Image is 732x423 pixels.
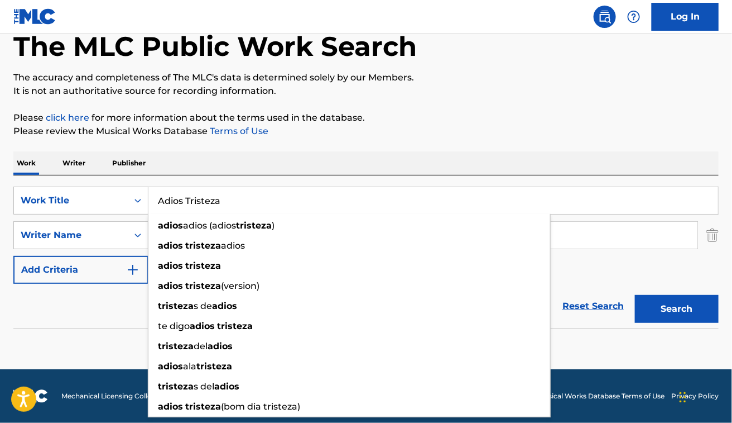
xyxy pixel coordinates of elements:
[158,361,183,372] strong: adios
[158,220,183,231] strong: adios
[13,256,148,284] button: Add Criteria
[196,361,232,372] strong: tristeza
[61,391,191,401] span: Mechanical Licensing Collective © 2025
[185,260,221,271] strong: tristeza
[217,321,253,331] strong: tristeza
[706,221,719,249] img: Delete Criterion
[13,30,417,63] h1: The MLC Public Work Search
[158,381,194,392] strong: tristeza
[208,126,268,136] a: Terms of Use
[158,240,183,251] strong: adios
[158,341,194,351] strong: tristeza
[627,10,641,23] img: help
[538,391,664,401] a: Musical Works Database Terms of Use
[594,6,616,28] a: Public Search
[183,361,196,372] span: ala
[671,391,719,401] a: Privacy Policy
[652,3,719,31] a: Log In
[208,341,233,351] strong: adios
[109,151,149,175] p: Publisher
[194,341,208,351] span: del
[158,260,183,271] strong: adios
[158,321,190,331] span: te digo
[214,381,239,392] strong: adios
[13,389,48,403] img: logo
[13,84,719,98] p: It is not an authoritative source for recording information.
[272,220,274,231] span: )
[194,381,214,392] span: s del
[557,294,629,319] a: Reset Search
[13,125,719,138] p: Please review the Musical Works Database
[59,151,89,175] p: Writer
[221,281,259,291] span: (version)
[236,220,272,231] strong: tristeza
[221,401,300,412] span: (bom dia tristeza)
[185,281,221,291] strong: tristeza
[221,240,245,251] span: adios
[598,10,611,23] img: search
[13,151,39,175] p: Work
[126,263,139,277] img: 9d2ae6d4665cec9f34b9.svg
[635,295,719,323] button: Search
[212,301,237,311] strong: adios
[158,301,194,311] strong: tristeza
[183,220,236,231] span: adios (adios
[623,6,645,28] div: Help
[194,301,212,311] span: s de
[13,187,719,329] form: Search Form
[13,71,719,84] p: The accuracy and completeness of The MLC's data is determined solely by our Members.
[21,229,121,242] div: Writer Name
[190,321,215,331] strong: adios
[158,401,183,412] strong: adios
[185,401,221,412] strong: tristeza
[13,8,56,25] img: MLC Logo
[46,112,89,123] a: click here
[680,381,686,414] div: Drag
[158,281,183,291] strong: adios
[676,369,732,423] iframe: Chat Widget
[13,111,719,125] p: Please for more information about the terms used in the database.
[185,240,221,251] strong: tristeza
[21,194,121,207] div: Work Title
